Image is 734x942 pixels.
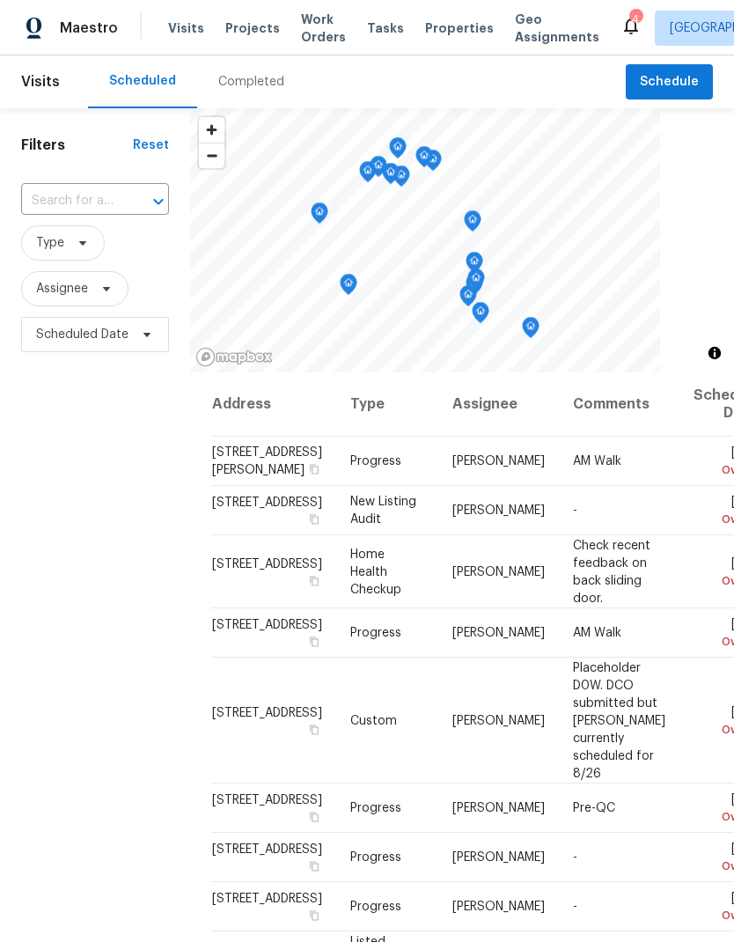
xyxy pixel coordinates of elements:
[21,63,60,101] span: Visits
[340,274,357,301] div: Map marker
[60,19,118,37] span: Maestro
[359,161,377,188] div: Map marker
[36,234,64,252] span: Type
[452,802,545,814] span: [PERSON_NAME]
[424,150,442,177] div: Map marker
[21,136,133,154] h1: Filters
[36,326,128,343] span: Scheduled Date
[211,372,336,437] th: Address
[573,901,577,913] span: -
[133,136,169,154] div: Reset
[573,455,621,467] span: AM Walk
[573,851,577,864] span: -
[350,455,401,467] span: Progress
[212,497,322,509] span: [STREET_ADDRESS]
[350,802,401,814] span: Progress
[306,908,322,924] button: Copy Address
[350,627,401,639] span: Progress
[452,627,545,639] span: [PERSON_NAME]
[573,627,621,639] span: AM Walk
[350,548,401,595] span: Home Health Checkup
[306,858,322,874] button: Copy Address
[350,714,397,726] span: Custom
[573,802,615,814] span: Pre-QC
[195,347,273,367] a: Mapbox homepage
[350,851,401,864] span: Progress
[704,342,725,364] button: Toggle attribution
[212,893,322,905] span: [STREET_ADDRESS]
[212,706,322,718] span: [STREET_ADDRESS]
[472,302,489,329] div: Map marker
[559,372,679,437] th: Comments
[452,504,545,517] span: [PERSON_NAME]
[212,843,322,856] span: [STREET_ADDRESS]
[350,496,416,526] span: New Listing Audit
[36,280,88,298] span: Assignee
[21,188,120,215] input: Search for an address...
[438,372,559,437] th: Assignee
[301,11,346,46] span: Work Orders
[459,285,477,313] div: Map marker
[466,252,483,279] div: Map marker
[415,146,433,173] div: Map marker
[452,714,545,726] span: [PERSON_NAME]
[452,565,545,578] span: [PERSON_NAME]
[522,317,539,344] div: Map marker
[367,22,404,34] span: Tasks
[573,661,665,779] span: Placeholder D0W. DCO submitted but [PERSON_NAME] currently scheduled for 8/26
[146,189,171,214] button: Open
[467,269,485,296] div: Map marker
[389,137,407,165] div: Map marker
[212,446,322,476] span: [STREET_ADDRESS][PERSON_NAME]
[311,202,328,230] div: Map marker
[425,19,494,37] span: Properties
[306,634,322,650] button: Copy Address
[199,143,224,168] button: Zoom out
[190,108,660,372] canvas: Map
[573,504,577,517] span: -
[393,166,410,193] div: Map marker
[225,19,280,37] span: Projects
[629,11,642,28] div: 4
[640,71,699,93] span: Schedule
[306,511,322,527] button: Copy Address
[109,72,176,90] div: Scheduled
[336,372,438,437] th: Type
[626,64,713,100] button: Schedule
[370,156,387,183] div: Map marker
[350,901,401,913] span: Progress
[382,163,400,190] div: Map marker
[452,455,545,467] span: [PERSON_NAME]
[168,19,204,37] span: Visits
[218,73,284,91] div: Completed
[199,117,224,143] button: Zoom in
[306,721,322,737] button: Copy Address
[464,210,481,238] div: Map marker
[452,901,545,913] span: [PERSON_NAME]
[515,11,599,46] span: Geo Assignments
[306,461,322,477] button: Copy Address
[212,619,322,631] span: [STREET_ADDRESS]
[573,539,650,604] span: Check recent feedback on back sliding door.
[709,343,720,363] span: Toggle attribution
[306,809,322,825] button: Copy Address
[452,851,545,864] span: [PERSON_NAME]
[306,572,322,588] button: Copy Address
[212,794,322,806] span: [STREET_ADDRESS]
[212,557,322,570] span: [STREET_ADDRESS]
